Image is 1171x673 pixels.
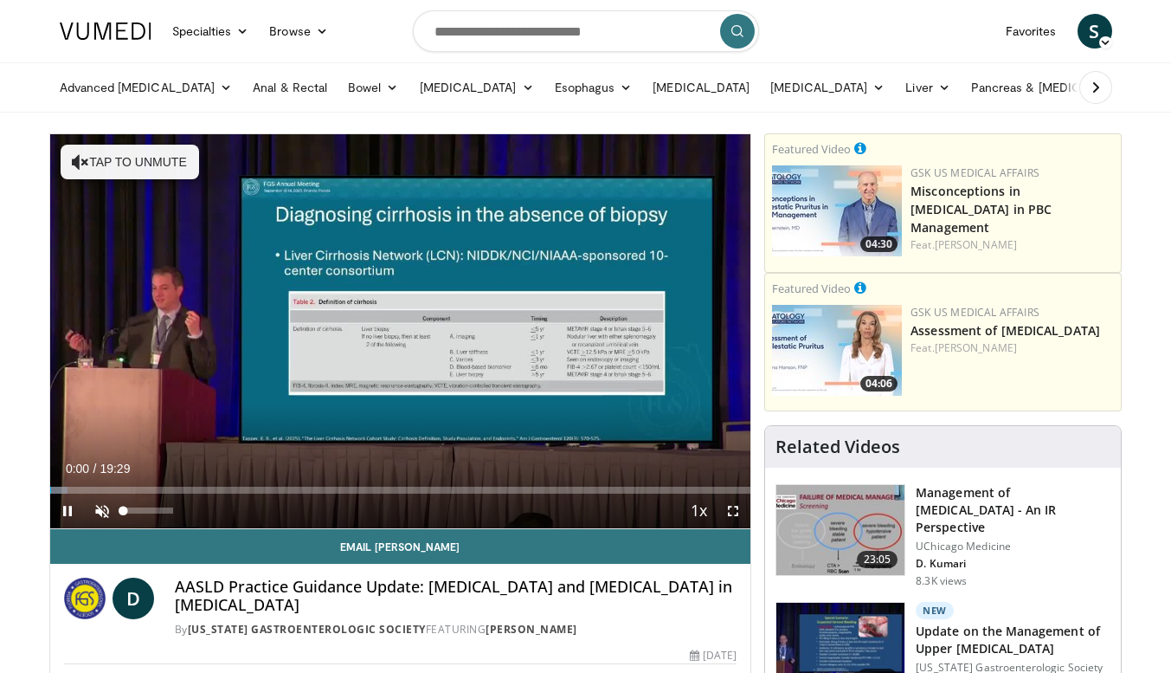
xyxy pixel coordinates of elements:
a: 23:05 Management of [MEDICAL_DATA] - An IR Perspective UChicago Medicine D. Kumari 8.3K views [775,484,1110,588]
p: D. Kumari [916,557,1110,571]
a: Anal & Rectal [242,70,338,105]
a: GSK US Medical Affairs [910,305,1039,320]
h4: AASLD Practice Guidance Update: [MEDICAL_DATA] and [MEDICAL_DATA] in [MEDICAL_DATA] [175,578,737,615]
a: Esophagus [544,70,643,105]
a: Bowel [338,70,409,105]
button: Tap to unmute [61,145,199,179]
a: 04:06 [772,305,902,396]
a: [MEDICAL_DATA] [760,70,895,105]
a: Misconceptions in [MEDICAL_DATA] in PBC Management [910,183,1052,236]
img: Florida Gastroenterologic Society [64,578,106,619]
p: UChicago Medicine [916,540,1110,553]
a: Browse [259,14,338,49]
div: Feat. [910,237,1114,253]
span: 04:06 [860,376,898,392]
span: 04:30 [860,236,898,252]
a: [MEDICAL_DATA] [409,70,544,105]
button: Pause [50,494,85,528]
div: Progress Bar [50,487,751,494]
a: [PERSON_NAME] [486,622,577,637]
img: f07a691c-eec3-405b-bc7b-19fe7e1d3130.150x105_q85_crop-smart_upscale.jpg [776,485,904,575]
a: Advanced [MEDICAL_DATA] [49,70,243,105]
span: 23:05 [857,551,898,568]
a: Pancreas & [MEDICAL_DATA] [961,70,1163,105]
a: Favorites [995,14,1067,49]
a: D [113,578,154,619]
div: Feat. [910,340,1114,356]
div: Volume Level [124,508,173,514]
h4: Related Videos [775,437,900,457]
a: [MEDICAL_DATA] [642,70,760,105]
a: GSK US Medical Affairs [910,165,1039,180]
a: [PERSON_NAME] [935,340,1017,355]
h3: Management of [MEDICAL_DATA] - An IR Perspective [916,484,1110,536]
div: [DATE] [690,648,737,663]
span: 19:29 [100,462,130,476]
a: 04:30 [772,165,902,256]
button: Playback Rate [681,494,716,528]
a: Assessment of [MEDICAL_DATA] [910,322,1100,339]
button: Unmute [85,494,119,528]
span: 0:00 [66,462,89,476]
a: Email [PERSON_NAME] [50,529,751,564]
p: 8.3K views [916,574,967,588]
small: Featured Video [772,141,851,157]
span: / [93,462,97,476]
a: S [1078,14,1112,49]
h3: Update on the Management of Upper [MEDICAL_DATA] [916,623,1110,657]
div: By FEATURING [175,622,737,637]
video-js: Video Player [50,134,751,529]
button: Fullscreen [716,494,750,528]
a: Specialties [162,14,260,49]
p: New [916,602,954,619]
img: aa8aa058-1558-4842-8c0c-0d4d7a40e65d.jpg.150x105_q85_crop-smart_upscale.jpg [772,165,902,256]
small: Featured Video [772,281,851,296]
a: [PERSON_NAME] [935,237,1017,252]
img: 31b7e813-d228-42d3-be62-e44350ef88b5.jpg.150x105_q85_crop-smart_upscale.jpg [772,305,902,396]
input: Search topics, interventions [413,10,759,52]
a: Liver [895,70,960,105]
img: VuMedi Logo [60,23,151,40]
a: [US_STATE] Gastroenterologic Society [188,622,426,637]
